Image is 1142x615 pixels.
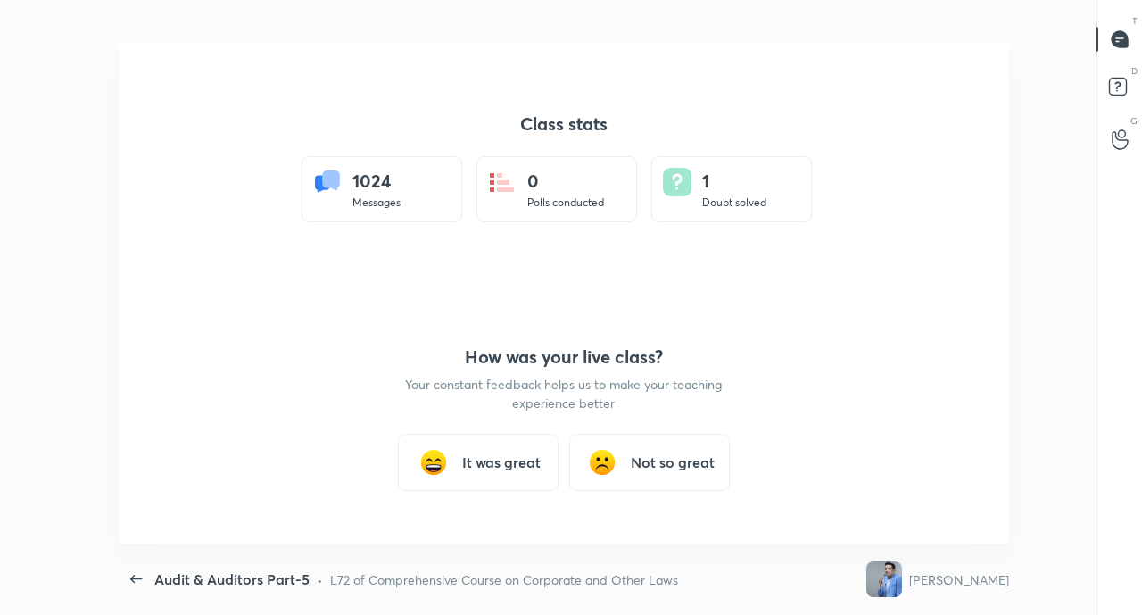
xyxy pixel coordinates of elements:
[317,570,323,589] div: •
[663,168,691,196] img: doubts.8a449be9.svg
[1131,64,1138,78] p: D
[702,168,766,195] div: 1
[330,570,678,589] div: L72 of Comprehensive Course on Corporate and Other Laws
[909,570,1009,589] div: [PERSON_NAME]
[302,113,826,135] h4: Class stats
[462,452,541,473] h3: It was great
[1130,114,1138,128] p: G
[866,561,902,597] img: 5a270568c3c64797abd277386626bc37.jpg
[702,195,766,211] div: Doubt solved
[527,195,604,211] div: Polls conducted
[488,168,517,196] img: statsPoll.b571884d.svg
[1132,14,1138,28] p: T
[527,168,604,195] div: 0
[352,168,401,195] div: 1024
[352,195,401,211] div: Messages
[403,346,724,368] h4: How was your live class?
[584,445,620,480] img: frowning_face_cmp.gif
[154,569,310,590] div: Audit & Auditors Part-5
[416,445,451,480] img: grinning_face_with_smiling_eyes_cmp.gif
[313,168,342,196] img: statsMessages.856aad98.svg
[403,375,724,412] p: Your constant feedback helps us to make your teaching experience better
[631,452,715,473] h3: Not so great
